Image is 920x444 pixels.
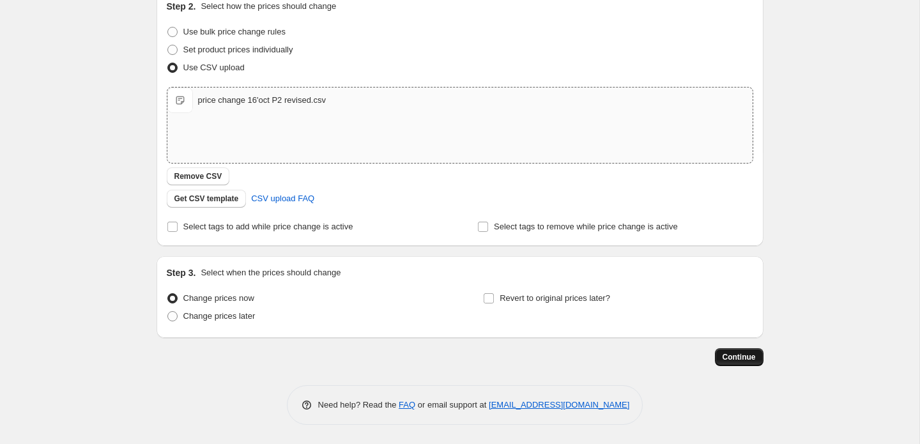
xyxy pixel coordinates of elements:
[251,192,314,205] span: CSV upload FAQ
[167,266,196,279] h2: Step 3.
[243,188,322,209] a: CSV upload FAQ
[167,190,247,208] button: Get CSV template
[198,94,326,107] div: price change 16'oct P2 revised.csv
[201,266,341,279] p: Select when the prices should change
[723,352,756,362] span: Continue
[183,311,256,321] span: Change prices later
[183,45,293,54] span: Set product prices individually
[174,171,222,181] span: Remove CSV
[183,63,245,72] span: Use CSV upload
[494,222,678,231] span: Select tags to remove while price change is active
[318,400,399,410] span: Need help? Read the
[174,194,239,204] span: Get CSV template
[399,400,415,410] a: FAQ
[167,167,230,185] button: Remove CSV
[489,400,629,410] a: [EMAIL_ADDRESS][DOMAIN_NAME]
[183,222,353,231] span: Select tags to add while price change is active
[715,348,763,366] button: Continue
[183,27,286,36] span: Use bulk price change rules
[415,400,489,410] span: or email support at
[183,293,254,303] span: Change prices now
[500,293,610,303] span: Revert to original prices later?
